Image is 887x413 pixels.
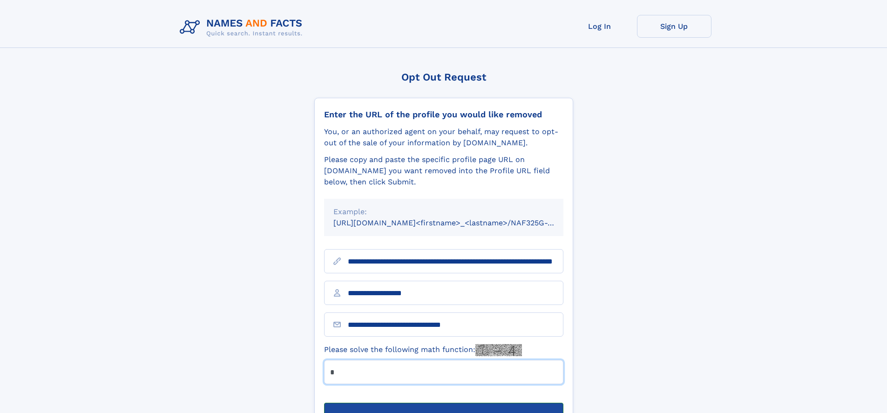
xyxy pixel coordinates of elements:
[324,154,563,188] div: Please copy and paste the specific profile page URL on [DOMAIN_NAME] you want removed into the Pr...
[333,218,581,227] small: [URL][DOMAIN_NAME]<firstname>_<lastname>/NAF325G-xxxxxxxx
[176,15,310,40] img: Logo Names and Facts
[562,15,637,38] a: Log In
[637,15,711,38] a: Sign Up
[324,344,522,356] label: Please solve the following math function:
[314,71,573,83] div: Opt Out Request
[324,109,563,120] div: Enter the URL of the profile you would like removed
[333,206,554,217] div: Example:
[324,126,563,149] div: You, or an authorized agent on your behalf, may request to opt-out of the sale of your informatio...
